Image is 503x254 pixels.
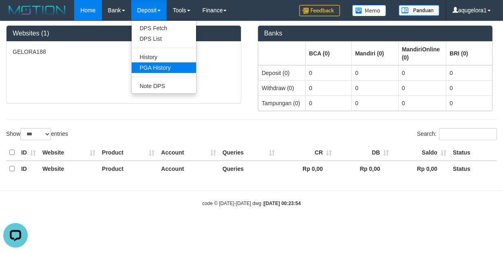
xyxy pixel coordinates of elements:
[399,5,439,16] img: panduan.png
[258,80,306,95] td: Withdraw (0)
[258,42,306,65] th: Group: activate to sort column ascending
[398,65,446,81] td: 0
[99,161,158,177] th: Product
[450,161,497,177] th: Status
[132,81,196,91] a: Note DPS
[446,80,492,95] td: 0
[306,80,352,95] td: 0
[6,128,68,140] label: Show entries
[335,145,392,161] th: DB
[398,80,446,95] td: 0
[132,62,196,73] a: PGA History
[352,80,399,95] td: 0
[278,145,335,161] th: CR
[446,42,492,65] th: Group: activate to sort column ascending
[18,145,39,161] th: ID
[439,128,497,140] input: Search:
[158,145,219,161] th: Account
[450,145,497,161] th: Status
[393,145,450,161] th: Saldo
[306,42,352,65] th: Group: activate to sort column ascending
[18,161,39,177] th: ID
[219,145,278,161] th: Queries
[13,30,235,37] h3: Websites (1)
[132,23,196,33] a: DPS Fetch
[6,4,68,16] img: MOTION_logo.png
[446,95,492,110] td: 0
[352,42,399,65] th: Group: activate to sort column ascending
[258,65,306,81] td: Deposit (0)
[99,145,158,161] th: Product
[20,128,51,140] select: Showentries
[158,161,219,177] th: Account
[335,161,392,177] th: Rp 0,00
[264,201,301,206] strong: [DATE] 00:23:54
[306,65,352,81] td: 0
[352,95,399,110] td: 0
[3,3,28,28] button: Open LiveChat chat widget
[264,30,486,37] h3: Banks
[13,48,235,56] p: GELORA188
[398,95,446,110] td: 0
[132,33,196,44] a: DPS List
[398,42,446,65] th: Group: activate to sort column ascending
[417,128,497,140] label: Search:
[446,65,492,81] td: 0
[39,161,99,177] th: Website
[39,145,99,161] th: Website
[352,5,386,16] img: Button%20Memo.svg
[278,161,335,177] th: Rp 0,00
[306,95,352,110] td: 0
[219,161,278,177] th: Queries
[202,201,301,206] small: code © [DATE]-[DATE] dwg |
[258,95,306,110] td: Tampungan (0)
[352,65,399,81] td: 0
[132,52,196,62] a: History
[299,5,340,16] img: Feedback.jpg
[393,161,450,177] th: Rp 0,00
